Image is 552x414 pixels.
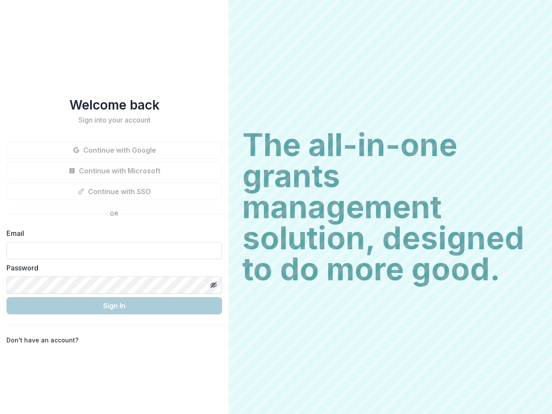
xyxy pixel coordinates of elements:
[6,183,222,200] button: Continue with SSO
[6,97,222,113] h1: Welcome back
[6,116,222,124] h2: Sign into your account
[6,141,222,159] button: Continue with Google
[6,162,222,179] button: Continue with Microsoft
[6,263,217,273] label: Password
[6,336,78,345] p: Don't have an account?
[6,297,222,314] button: Sign In
[6,228,217,238] label: Email
[207,278,220,292] button: Toggle password visibility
